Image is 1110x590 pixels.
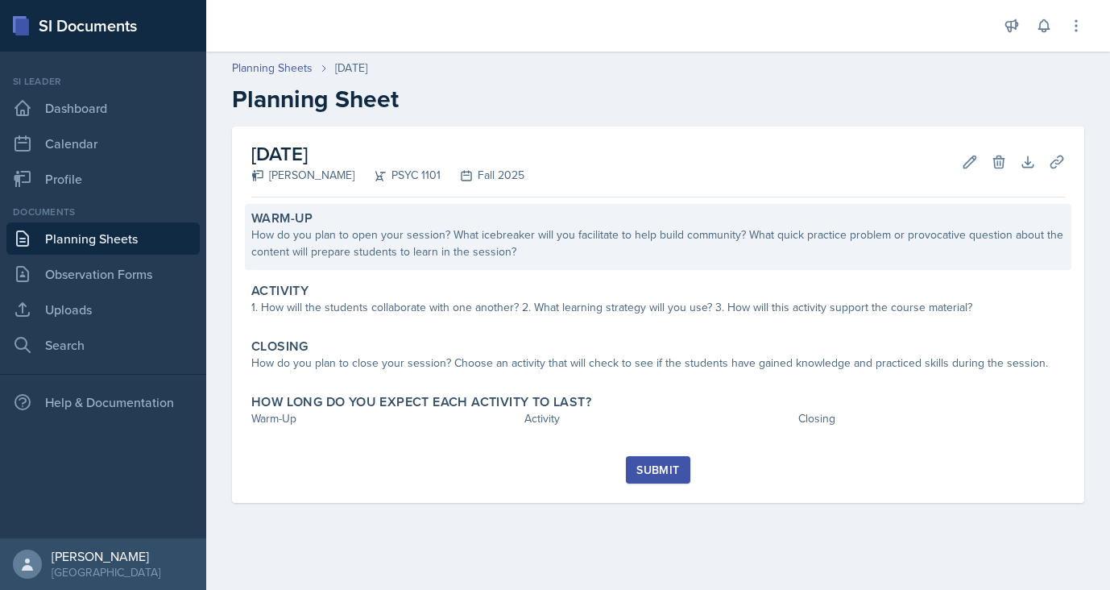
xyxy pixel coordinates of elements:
div: PSYC 1101 [354,167,441,184]
a: Planning Sheets [6,222,200,255]
a: Dashboard [6,92,200,124]
a: Calendar [6,127,200,160]
div: Closing [798,410,1065,427]
div: Submit [636,463,679,476]
div: Fall 2025 [441,167,524,184]
button: Submit [626,456,690,484]
div: [GEOGRAPHIC_DATA] [52,564,160,580]
div: Documents [6,205,200,219]
a: Profile [6,163,200,195]
h2: [DATE] [251,139,524,168]
label: Warm-Up [251,210,313,226]
a: Planning Sheets [232,60,313,77]
div: [PERSON_NAME] [251,167,354,184]
div: How do you plan to close your session? Choose an activity that will check to see if the students ... [251,355,1065,372]
div: Help & Documentation [6,386,200,418]
a: Uploads [6,293,200,326]
div: [PERSON_NAME] [52,548,160,564]
div: How do you plan to open your session? What icebreaker will you facilitate to help build community... [251,226,1065,260]
div: Si leader [6,74,200,89]
div: [DATE] [335,60,367,77]
a: Search [6,329,200,361]
label: Activity [251,283,309,299]
div: Warm-Up [251,410,518,427]
label: Closing [251,339,309,355]
a: Observation Forms [6,258,200,290]
div: 1. How will the students collaborate with one another? 2. What learning strategy will you use? 3.... [251,299,1065,316]
label: How long do you expect each activity to last? [251,394,591,410]
h2: Planning Sheet [232,85,1084,114]
div: Activity [524,410,791,427]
